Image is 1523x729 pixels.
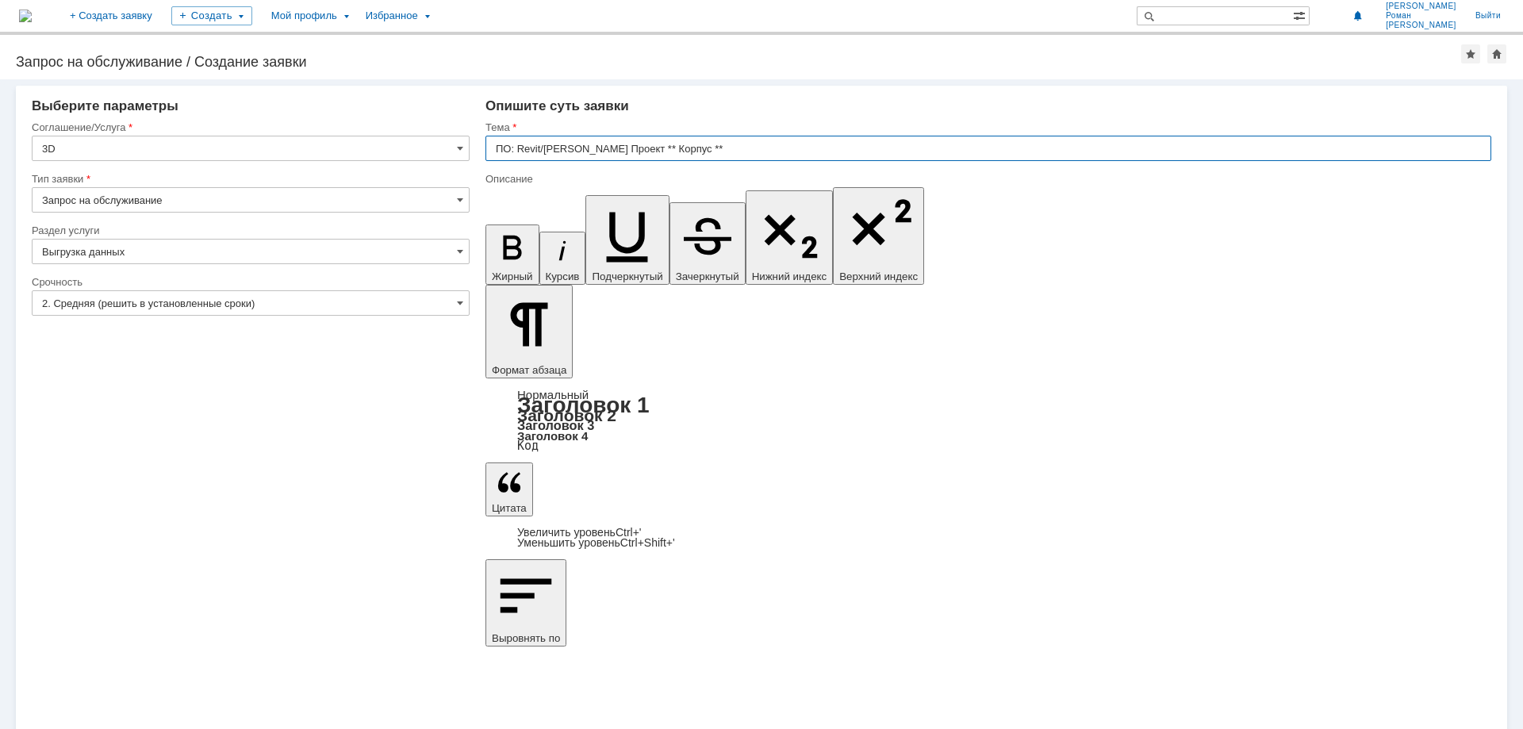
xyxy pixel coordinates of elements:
[19,10,32,22] a: Перейти на домашнюю страницу
[585,195,669,285] button: Подчеркнутый
[1386,11,1456,21] span: Роман
[539,232,586,285] button: Курсив
[32,277,466,287] div: Срочность
[32,225,466,236] div: Раздел услуги
[517,393,650,417] a: Заголовок 1
[492,270,533,282] span: Жирный
[485,559,566,647] button: Выровнять по
[485,174,1488,184] div: Описание
[833,187,924,285] button: Верхний индекс
[1487,44,1506,63] div: Сделать домашней страницей
[517,418,594,432] a: Заголовок 3
[746,190,834,285] button: Нижний индекс
[616,526,642,539] span: Ctrl+'
[492,502,527,514] span: Цитата
[485,389,1491,451] div: Формат абзаца
[485,224,539,285] button: Жирный
[171,6,252,25] div: Создать
[592,270,662,282] span: Подчеркнутый
[6,6,177,19] span: Список Рабочих наборов/Стадий
[517,439,539,453] a: Код
[6,44,226,70] span: \\rudzfsv0004.giap-dz.local\3DProjects$\[PERSON_NAME]\УКЛ-7\Восст\502б_19.02
[839,270,918,282] span: Верхний индекс
[546,270,580,282] span: Курсив
[32,174,466,184] div: Тип заявки
[485,98,629,113] span: Опишите суть заявки
[1386,21,1456,30] span: [PERSON_NAME]
[752,270,827,282] span: Нижний индекс
[32,122,466,132] div: Соглашение/Услуга
[517,406,616,424] a: Заголовок 2
[485,462,533,516] button: Цитата
[492,364,566,376] span: Формат абзаца
[1293,7,1309,22] span: Расширенный поиск
[485,528,1491,548] div: Цитата
[492,632,560,644] span: Выровнять по
[19,10,32,22] img: logo
[16,54,1461,70] div: Запрос на обслуживание / Создание заявки
[620,536,675,549] span: Ctrl+Shift+'
[676,270,739,282] span: Зачеркнутый
[517,388,589,401] a: Нормальный
[6,19,232,32] div: обновить стадию 37
[517,429,588,443] a: Заголовок 4
[1461,44,1480,63] div: Добавить в избранное
[517,526,642,539] a: Increase
[485,122,1488,132] div: Тема
[669,202,746,285] button: Зачеркнутый
[1386,2,1456,11] span: [PERSON_NAME]
[32,98,178,113] span: Выберите параметры
[6,32,184,44] span: Расположение модели на сервере
[517,536,675,549] a: Decrease
[485,285,573,378] button: Формат абзаца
